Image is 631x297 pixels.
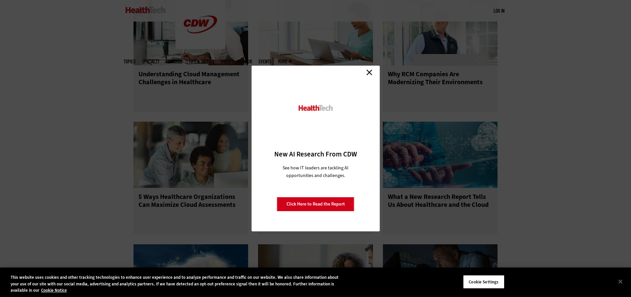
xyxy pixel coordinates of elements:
p: See how IT leaders are tackling AI opportunities and challenges. [275,164,356,179]
button: Close [613,274,628,289]
button: Cookie Settings [463,275,504,289]
h3: New AI Research From CDW [263,149,368,159]
a: Click Here to Read the Report [277,197,354,211]
a: Close [364,67,374,77]
div: This website uses cookies and other tracking technologies to enhance user experience and to analy... [11,274,347,294]
img: HealthTech_0.png [297,104,334,111]
a: More information about your privacy [41,287,67,293]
